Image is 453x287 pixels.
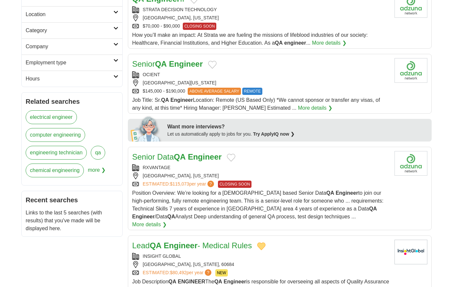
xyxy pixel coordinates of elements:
a: Employment type [22,55,122,71]
a: electrical engineer [26,110,77,124]
span: CLOSING SOON [218,181,252,188]
a: SeniorQA Engineer [132,59,203,68]
strong: ENGINEER [178,279,205,284]
div: Want more interviews? [167,123,428,131]
div: $70,000 - $90,000 [132,23,389,30]
a: chemical engineering [26,164,84,177]
strong: QA [150,241,161,250]
strong: QA [155,59,167,68]
span: NEW [215,269,228,276]
button: Add to favorite jobs [208,61,217,69]
strong: Engineer [188,152,222,161]
strong: QA [161,97,169,103]
strong: Engineer [336,190,358,196]
a: LeadQA Engineer- Medical Rules [132,241,252,250]
a: Senior DataQA Engineer [132,152,222,161]
a: Category [22,22,122,38]
img: apply-iq-scientist.png [131,115,162,142]
img: Company logo [394,58,427,83]
div: [GEOGRAPHIC_DATA], [US_STATE] [132,14,389,21]
div: $145,000 - $190,000 [132,88,389,95]
img: Company logo [394,151,427,176]
h2: Related searches [26,97,118,106]
h2: Hours [26,75,113,83]
div: [GEOGRAPHIC_DATA], [US_STATE], 60684 [132,261,389,268]
strong: Engineer [164,241,198,250]
strong: Engineer [224,279,246,284]
a: Company [22,38,122,55]
strong: QA [174,152,186,161]
a: More details ❯ [132,221,167,229]
h2: Location [26,11,113,18]
span: Job Title: Sr. Location: Remote (US Based Only) *We cannot sponsor or transfer any visas, of any ... [132,97,380,111]
a: Hours [22,71,122,87]
a: ESTIMATED:$80,492per year? [143,269,213,276]
strong: Engineer [132,214,155,219]
div: STRATA DECISION TECHNOLOGY [132,6,389,13]
div: [GEOGRAPHIC_DATA], [US_STATE] [132,172,389,179]
strong: QA [214,279,222,284]
a: qa [91,146,105,160]
strong: QA [167,214,175,219]
a: ESTIMATED:$115,073per year? [143,181,215,188]
span: CLOSING SOON [183,23,217,30]
div: OCIENT [132,71,389,78]
strong: QA [369,206,377,211]
a: Try ApplyIQ now ❯ [253,131,295,137]
a: More details ❯ [298,104,332,112]
h2: Category [26,27,113,34]
h2: Company [26,43,113,51]
span: ? [207,181,214,187]
div: RXVANTAGE [132,164,389,171]
p: Links to the last 5 searches (with results) that you've made will be displayed here. [26,209,118,232]
a: engineering technician [26,146,87,160]
strong: Engineer [171,97,193,103]
span: more ❯ [88,164,106,181]
a: INSIGHT GLOBAL [143,254,181,259]
a: computer engineering [26,128,85,142]
span: Position Overview: We’re looking for a [DEMOGRAPHIC_DATA] based Senior Data to join our high-perf... [132,190,384,219]
strong: Engineer [169,59,203,68]
span: How you’ll make an impact: At Strata we are fueling the missions of lifeblood industries of our s... [132,32,368,46]
span: REMOTE [242,88,262,95]
img: Insight Global logo [394,240,427,264]
div: [GEOGRAPHIC_DATA][US_STATE] [132,79,389,86]
span: $115,073 [170,181,189,187]
strong: engineer [284,40,306,46]
span: ABOVE AVERAGE SALARY [188,88,241,95]
h2: Recent searches [26,195,118,205]
button: Add to favorite jobs [227,154,235,162]
strong: QA [326,190,334,196]
strong: QA [168,279,176,284]
span: $80,492 [170,270,187,275]
a: More details ❯ [312,39,346,47]
strong: QA [275,40,283,46]
span: ? [205,269,211,276]
div: Let us automatically apply to jobs for you. [167,131,428,138]
h2: Employment type [26,59,113,67]
button: Add to favorite jobs [257,242,266,250]
a: Location [22,6,122,22]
